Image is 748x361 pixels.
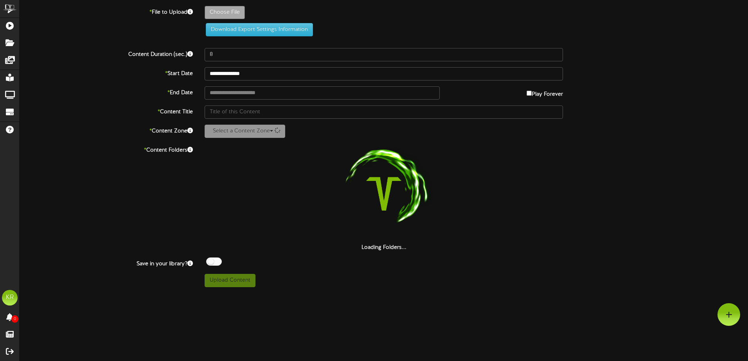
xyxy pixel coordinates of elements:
label: Start Date [14,67,199,78]
label: Content Zone [14,125,199,135]
label: End Date [14,86,199,97]
label: Content Duration (sec.) [14,48,199,59]
label: Save in your library? [14,257,199,268]
span: 0 [11,315,18,323]
input: Title of this Content [205,105,563,119]
div: KR [2,290,18,306]
a: Download Export Settings Information [202,27,313,32]
label: File to Upload [14,6,199,16]
strong: Loading Folders... [361,245,406,250]
button: Download Export Settings Information [206,23,313,36]
input: Play Forever [527,91,532,96]
label: Content Title [14,105,199,116]
button: Upload Content [205,274,255,287]
label: Play Forever [527,86,563,98]
button: Select a Content Zone [205,125,285,138]
label: Content Folders [14,144,199,154]
img: loading-spinner-1.png [334,144,434,244]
